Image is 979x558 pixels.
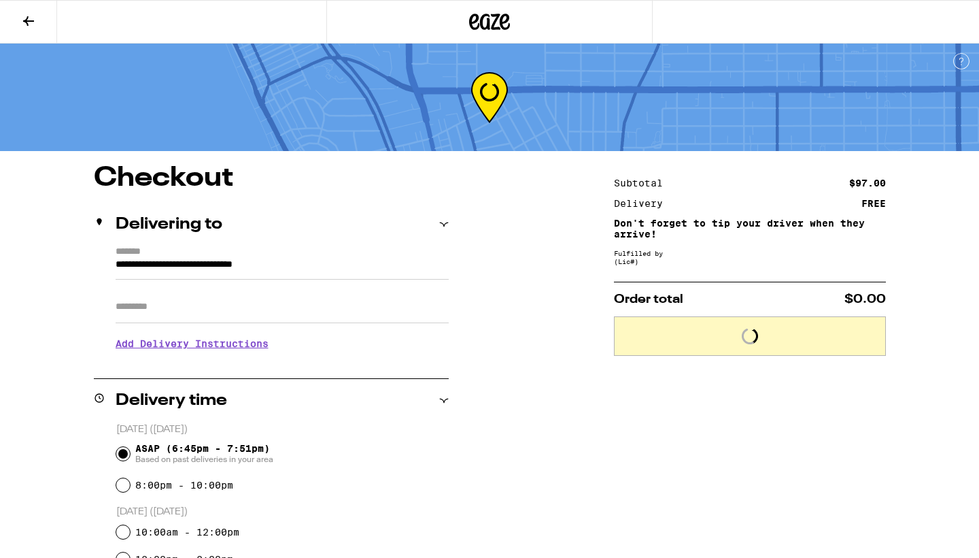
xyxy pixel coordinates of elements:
span: ASAP (6:45pm - 7:51pm) [135,443,273,465]
label: 10:00am - 12:00pm [135,527,239,538]
p: [DATE] ([DATE]) [116,423,449,436]
div: Delivery [614,199,672,208]
span: Based on past deliveries in your area [135,454,273,465]
h2: Delivering to [116,216,222,233]
p: We'll contact you at [PHONE_NUMBER] when we arrive [116,359,449,370]
p: Don't forget to tip your driver when they arrive! [614,218,886,240]
div: FREE [861,199,886,208]
h3: Add Delivery Instructions [116,328,449,359]
label: 8:00pm - 10:00pm [135,480,233,491]
p: [DATE] ([DATE]) [116,506,449,519]
span: $0.00 [844,293,886,306]
div: Subtotal [614,178,672,188]
div: $97.00 [849,178,886,188]
div: Fulfilled by (Lic# ) [614,249,886,265]
h1: Checkout [94,165,449,192]
span: Order total [614,293,683,306]
h2: Delivery time [116,393,227,409]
